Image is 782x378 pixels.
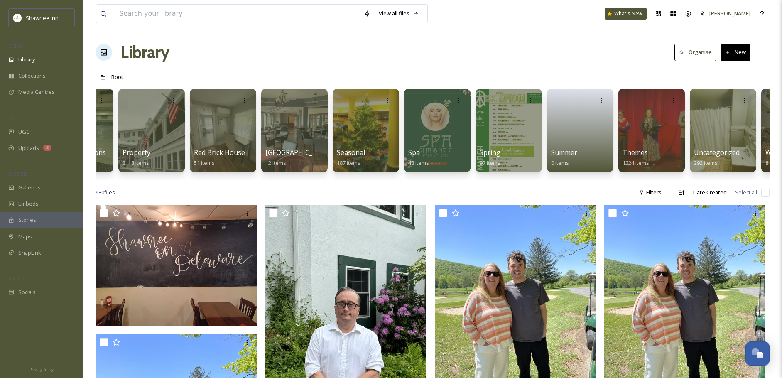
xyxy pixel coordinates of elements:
[13,14,22,22] img: shawnee-300x300.jpg
[265,148,332,157] span: [GEOGRAPHIC_DATA]
[408,148,420,157] span: Spa
[8,171,27,177] span: WIDGETS
[337,148,365,157] span: Seasonal
[18,144,39,152] span: Uploads
[18,72,46,80] span: Collections
[96,205,257,326] img: ext_1745243348.793031_johnfperryjr@gmail.com-20240603_190217.jpg
[18,200,39,208] span: Embeds
[709,10,750,17] span: [PERSON_NAME]
[115,5,360,23] input: Search your library
[735,189,757,196] span: Select all
[43,145,51,151] div: 3
[123,148,150,157] span: Property
[605,8,647,20] a: What's New
[18,184,41,191] span: Galleries
[18,233,32,241] span: Maps
[18,56,35,64] span: Library
[265,149,332,167] a: [GEOGRAPHIC_DATA]12 items
[623,149,649,167] a: Themes1224 items
[8,115,26,121] span: COLLECT
[123,159,149,167] span: 2118 items
[8,275,25,282] span: SOCIALS
[375,5,423,22] a: View all files
[265,159,286,167] span: 12 items
[551,149,577,167] a: Summer0 items
[674,44,716,61] button: Organise
[623,159,649,167] span: 1224 items
[337,159,360,167] span: 187 items
[194,159,215,167] span: 51 items
[111,72,123,82] a: Root
[694,149,740,167] a: Uncategorized292 items
[480,148,500,157] span: Spring
[96,189,115,196] span: 680 file s
[111,73,123,81] span: Root
[694,148,740,157] span: Uncategorized
[18,128,29,136] span: UGC
[194,148,245,157] span: Red Brick House
[480,149,500,167] a: Spring97 items
[123,149,150,167] a: Property2118 items
[18,249,41,257] span: SnapLink
[745,341,770,366] button: Open Chat
[721,44,750,61] button: New
[29,367,54,372] span: Privacy Policy
[18,288,36,296] span: Socials
[696,5,755,22] a: [PERSON_NAME]
[551,148,577,157] span: Summer
[194,149,245,167] a: Red Brick House51 items
[694,159,718,167] span: 292 items
[18,88,55,96] span: Media Centres
[551,159,569,167] span: 0 items
[408,149,429,167] a: Spa48 items
[29,364,54,374] a: Privacy Policy
[120,40,169,65] a: Library
[18,216,36,224] span: Stories
[337,149,365,167] a: Seasonal187 items
[623,148,648,157] span: Themes
[26,14,59,22] span: Shawnee Inn
[408,159,429,167] span: 48 items
[480,159,500,167] span: 97 items
[689,184,731,201] div: Date Created
[635,184,666,201] div: Filters
[8,43,23,49] span: MEDIA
